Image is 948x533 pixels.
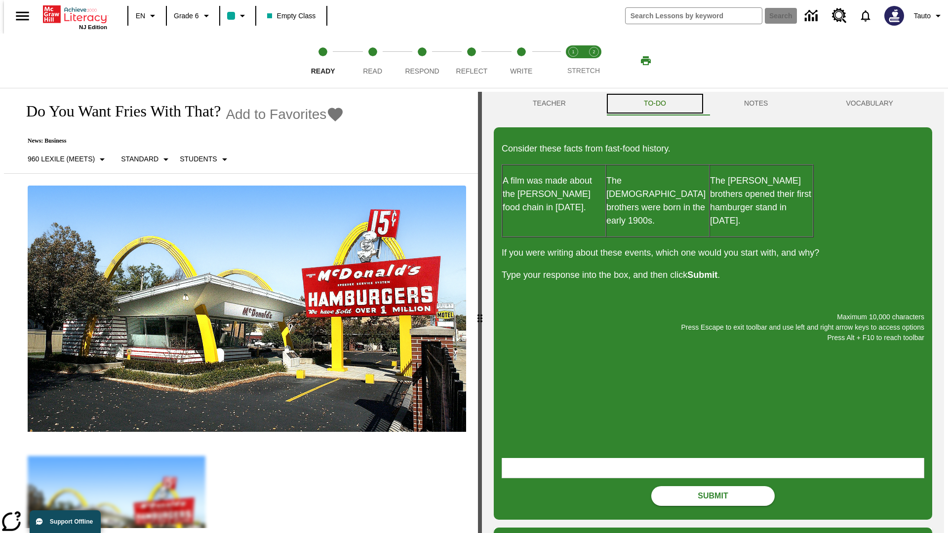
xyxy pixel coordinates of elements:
[592,49,595,54] text: 2
[8,1,37,31] button: Open side menu
[43,3,107,30] div: Home
[651,486,775,506] button: Submit
[799,2,826,30] a: Data Center
[478,92,482,533] div: Press Enter or Spacebar and then press right and left arrow keys to move the slider
[50,518,93,525] span: Support Offline
[4,8,144,17] body: Maximum 10,000 characters Press Escape to exit toolbar and use left and right arrow keys to acces...
[705,92,807,115] button: NOTES
[502,268,924,282] p: Type your response into the box, and then click .
[363,67,382,75] span: Read
[494,92,932,115] div: Instructional Panel Tabs
[482,92,944,533] div: activity
[79,24,107,30] span: NJ Edition
[606,174,709,228] p: The [DEMOGRAPHIC_DATA] brothers were born in the early 1900s.
[687,270,717,280] strong: Submit
[223,7,252,25] button: Class color is teal. Change class color
[121,154,158,164] p: Standard
[311,67,335,75] span: Ready
[30,510,101,533] button: Support Offline
[605,92,705,115] button: TO-DO
[174,11,199,21] span: Grade 6
[16,137,344,145] p: News: Business
[502,322,924,333] p: Press Escape to exit toolbar and use left and right arrow keys to access options
[267,11,316,21] span: Empty Class
[572,49,574,54] text: 1
[456,67,488,75] span: Reflect
[910,7,948,25] button: Profile/Settings
[28,186,466,432] img: One of the first McDonald's stores, with the iconic red sign and golden arches.
[443,34,500,88] button: Reflect step 4 of 5
[510,67,532,75] span: Write
[502,312,924,322] p: Maximum 10,000 characters
[502,142,924,155] p: Consider these facts from fast-food history.
[580,34,608,88] button: Stretch Respond step 2 of 2
[28,154,95,164] p: 960 Lexile (Meets)
[180,154,217,164] p: Students
[826,2,853,29] a: Resource Center, Will open in new tab
[567,67,600,75] span: STRETCH
[394,34,451,88] button: Respond step 3 of 5
[807,92,932,115] button: VOCABULARY
[16,102,221,120] h1: Do You Want Fries With That?
[136,11,145,21] span: EN
[502,333,924,343] p: Press Alt + F10 to reach toolbar
[493,34,550,88] button: Write step 5 of 5
[853,3,878,29] a: Notifications
[559,34,588,88] button: Stretch Read step 1 of 2
[176,151,234,168] button: Select Student
[405,67,439,75] span: Respond
[226,106,344,123] button: Add to Favorites - Do You Want Fries With That?
[131,7,163,25] button: Language: EN, Select a language
[878,3,910,29] button: Select a new avatar
[24,151,112,168] button: Select Lexile, 960 Lexile (Meets)
[226,107,326,122] span: Add to Favorites
[294,34,352,88] button: Ready step 1 of 5
[626,8,762,24] input: search field
[494,92,605,115] button: Teacher
[4,92,478,528] div: reading
[630,52,662,70] button: Print
[503,174,605,214] p: A film was made about the [PERSON_NAME] food chain in [DATE].
[914,11,931,21] span: Tauto
[170,7,216,25] button: Grade: Grade 6, Select a grade
[710,174,813,228] p: The [PERSON_NAME] brothers opened their first hamburger stand in [DATE].
[884,6,904,26] img: Avatar
[117,151,176,168] button: Scaffolds, Standard
[344,34,401,88] button: Read step 2 of 5
[502,246,924,260] p: If you were writing about these events, which one would you start with, and why?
